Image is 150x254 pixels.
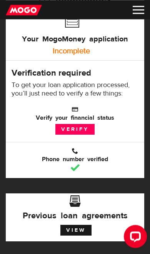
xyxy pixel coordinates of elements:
p: To get your loan application processed, you’ll just need to verify a few things: [12,81,138,98]
img: menu-8c7f6768b6b270324deb73bd2f515a8c.svg [133,6,144,14]
img: mogo_logo-11ee424be714fa7cbb0f0f49df9e16ec.png [6,4,42,16]
span: Phone number verified [12,147,138,162]
h3: Previous loan agreements [12,200,138,219]
iframe: LiveChat chat widget [118,222,150,254]
h4: Verification required [12,68,138,78]
h3: Your MogoMoney application [22,25,128,50]
div: Incomplete [8,43,135,59]
a: View [60,225,92,236]
a: Verify [55,124,95,135]
span: Verify your financial status [12,106,138,121]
